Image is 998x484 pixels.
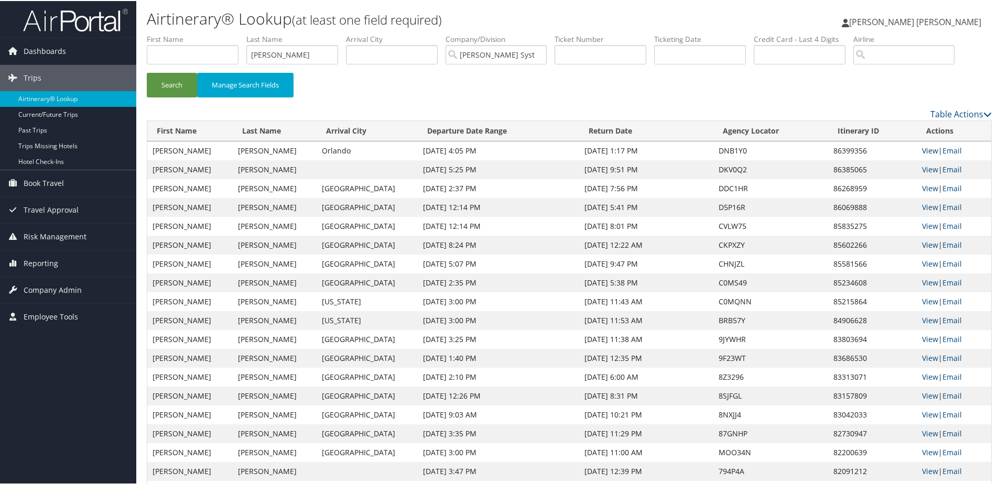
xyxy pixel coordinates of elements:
[754,33,853,43] label: Credit Card - Last 4 Digits
[579,235,714,254] td: [DATE] 12:22 AM
[579,348,714,367] td: [DATE] 12:35 PM
[317,367,418,386] td: [GEOGRAPHIC_DATA]
[579,291,714,310] td: [DATE] 11:43 AM
[922,352,938,362] a: View
[233,367,317,386] td: [PERSON_NAME]
[418,310,579,329] td: [DATE] 3:00 PM
[147,140,233,159] td: [PERSON_NAME]
[942,220,962,230] a: Email
[579,367,714,386] td: [DATE] 6:00 AM
[233,120,317,140] th: Last Name: activate to sort column ascending
[317,120,418,140] th: Arrival City: activate to sort column ascending
[233,386,317,404] td: [PERSON_NAME]
[942,371,962,381] a: Email
[317,140,418,159] td: Orlando
[828,178,917,197] td: 86268959
[147,120,233,140] th: First Name: activate to sort column ascending
[942,352,962,362] a: Email
[233,272,317,291] td: [PERSON_NAME]
[922,295,938,305] a: View
[246,33,346,43] label: Last Name
[828,140,917,159] td: 86399356
[147,442,233,461] td: [PERSON_NAME]
[828,120,917,140] th: Itinerary ID: activate to sort column ascending
[922,371,938,381] a: View
[147,423,233,442] td: [PERSON_NAME]
[418,120,579,140] th: Departure Date Range: activate to sort column ascending
[942,239,962,249] a: Email
[317,235,418,254] td: [GEOGRAPHIC_DATA]
[317,197,418,216] td: [GEOGRAPHIC_DATA]
[579,386,714,404] td: [DATE] 8:31 PM
[828,367,917,386] td: 83313071
[922,465,938,475] a: View
[317,216,418,235] td: [GEOGRAPHIC_DATA]
[147,7,710,29] h1: Airtinerary® Lookup
[828,159,917,178] td: 86385065
[917,329,991,348] td: |
[147,461,233,480] td: [PERSON_NAME]
[917,310,991,329] td: |
[346,33,446,43] label: Arrival City
[317,423,418,442] td: [GEOGRAPHIC_DATA]
[579,120,714,140] th: Return Date: activate to sort column ascending
[24,64,41,90] span: Trips
[233,178,317,197] td: [PERSON_NAME]
[828,197,917,216] td: 86069888
[713,386,828,404] td: 8SJFGL
[147,329,233,348] td: [PERSON_NAME]
[197,72,294,96] button: Manage Search Fields
[418,159,579,178] td: [DATE] 5:25 PM
[24,37,66,63] span: Dashboards
[418,386,579,404] td: [DATE] 12:26 PM
[317,254,418,272] td: [GEOGRAPHIC_DATA]
[233,310,317,329] td: [PERSON_NAME]
[922,145,938,155] a: View
[828,254,917,272] td: 85581566
[147,291,233,310] td: [PERSON_NAME]
[917,178,991,197] td: |
[713,216,828,235] td: CVLW75
[317,178,418,197] td: [GEOGRAPHIC_DATA]
[942,182,962,192] a: Email
[828,272,917,291] td: 85234608
[828,386,917,404] td: 83157809
[942,145,962,155] a: Email
[842,5,992,37] a: [PERSON_NAME] [PERSON_NAME]
[24,249,58,276] span: Reporting
[922,258,938,268] a: View
[317,329,418,348] td: [GEOGRAPHIC_DATA]
[922,446,938,456] a: View
[446,33,555,43] label: Company/Division
[579,423,714,442] td: [DATE] 11:29 PM
[147,235,233,254] td: [PERSON_NAME]
[922,314,938,324] a: View
[828,404,917,423] td: 83042033
[24,276,82,302] span: Company Admin
[917,291,991,310] td: |
[828,423,917,442] td: 82730947
[713,235,828,254] td: CKPXZY
[147,159,233,178] td: [PERSON_NAME]
[713,159,828,178] td: DKV0Q2
[579,329,714,348] td: [DATE] 11:38 AM
[828,235,917,254] td: 85602266
[317,404,418,423] td: [GEOGRAPHIC_DATA]
[922,163,938,173] a: View
[917,254,991,272] td: |
[713,291,828,310] td: C0MQNN
[418,442,579,461] td: [DATE] 3:00 PM
[24,169,64,195] span: Book Travel
[917,120,991,140] th: Actions
[418,404,579,423] td: [DATE] 9:03 AM
[147,33,246,43] label: First Name
[24,223,86,249] span: Risk Management
[942,409,962,419] a: Email
[317,291,418,310] td: [US_STATE]
[579,197,714,216] td: [DATE] 5:41 PM
[233,329,317,348] td: [PERSON_NAME]
[828,442,917,461] td: 82200639
[654,33,754,43] label: Ticketing Date
[147,197,233,216] td: [PERSON_NAME]
[849,15,981,27] span: [PERSON_NAME] [PERSON_NAME]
